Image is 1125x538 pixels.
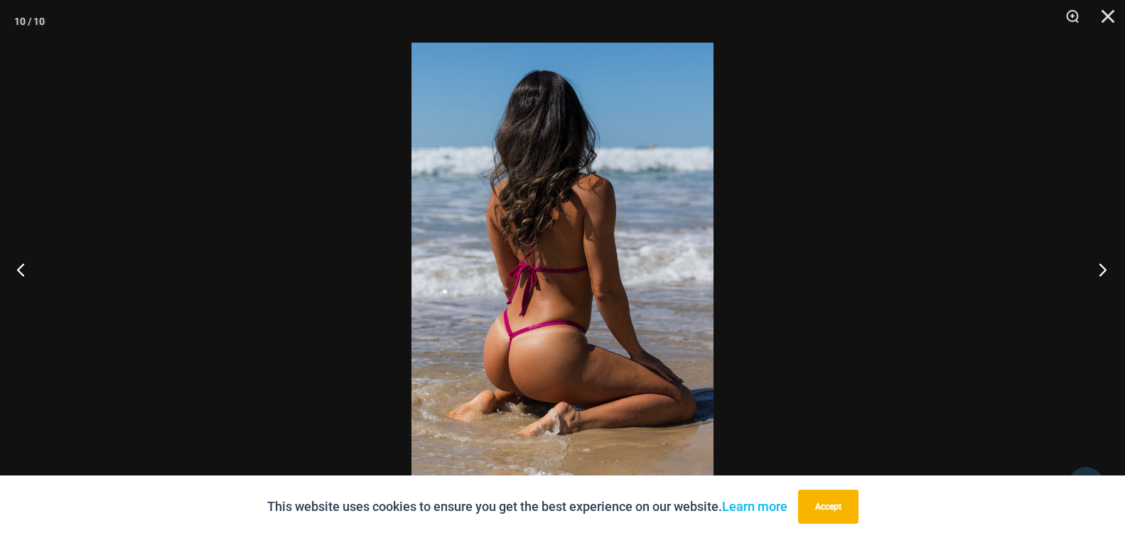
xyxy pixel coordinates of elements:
[267,496,787,517] p: This website uses cookies to ensure you get the best experience on our website.
[411,43,714,495] img: Tight Rope Pink 319 Top 4212 Micro 10
[722,499,787,514] a: Learn more
[14,11,45,32] div: 10 / 10
[1072,234,1125,305] button: Next
[798,490,858,524] button: Accept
